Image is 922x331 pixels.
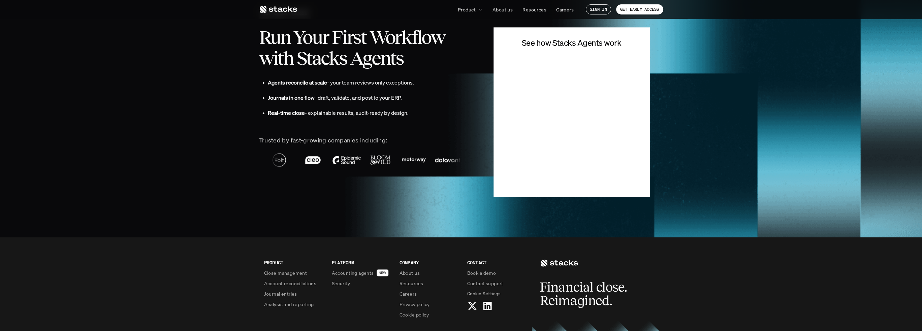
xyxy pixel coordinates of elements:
[504,52,640,129] iframe: Form
[400,311,459,318] a: Cookie policy
[332,259,391,266] p: PLATFORM
[268,108,473,118] p: - explainable results, audit-ready by design.
[467,269,527,276] a: Book a demo
[264,290,324,297] a: Journal entries
[264,301,314,308] p: Analysis and reporting
[467,290,501,297] span: Cookie Settings
[332,269,391,276] a: Accounting agentsNEW
[262,108,264,118] p: •
[586,4,611,14] a: SIGN IN
[556,6,574,13] p: Careers
[590,7,607,12] p: SIGN IN
[264,290,297,297] p: Journal entries
[400,269,459,276] a: About us
[467,280,503,287] p: Contact support
[264,301,324,308] a: Analysis and reporting
[268,109,305,117] strong: Real-time close
[458,6,476,13] p: Product
[552,3,578,15] a: Careers
[400,280,423,287] p: Resources
[268,93,473,103] p: - draft, validate, and post to your ERP.
[467,259,527,266] p: CONTACT
[517,37,626,49] h4: See how Stacks Agents work
[400,259,459,266] p: COMPANY
[268,94,315,101] strong: Journals in one flow
[268,78,473,88] p: - your team reviews only exceptions.
[264,280,317,287] p: Account reconciliations
[400,290,459,297] a: Careers
[332,280,350,287] p: Security
[332,280,391,287] a: Security
[262,78,264,88] p: •
[400,301,430,308] p: Privacy policy
[400,280,459,287] a: Resources
[400,269,420,276] p: About us
[522,6,546,13] p: Resources
[400,290,417,297] p: Careers
[262,93,264,103] p: •
[379,271,386,275] h2: NEW
[467,290,501,297] button: Cookie Trigger
[467,269,496,276] p: Book a demo
[332,269,374,276] p: Accounting agents
[264,259,324,266] p: PRODUCT
[259,27,473,68] h2: Run Your First Workflow with Stacks Agents
[264,269,324,276] a: Close management
[264,280,324,287] a: Account reconciliations
[518,3,550,15] a: Resources
[488,3,517,15] a: About us
[616,4,663,14] a: GET EARLY ACCESS
[540,280,641,307] h2: Financial close. Reimagined.
[400,301,459,308] a: Privacy policy
[264,269,307,276] p: Close management
[400,311,429,318] p: Cookie policy
[467,280,527,287] a: Contact support
[268,79,327,86] strong: Agents reconcile at scale
[259,135,473,145] p: Trusted by fast-growing companies including:
[620,7,659,12] p: GET EARLY ACCESS
[492,6,513,13] p: About us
